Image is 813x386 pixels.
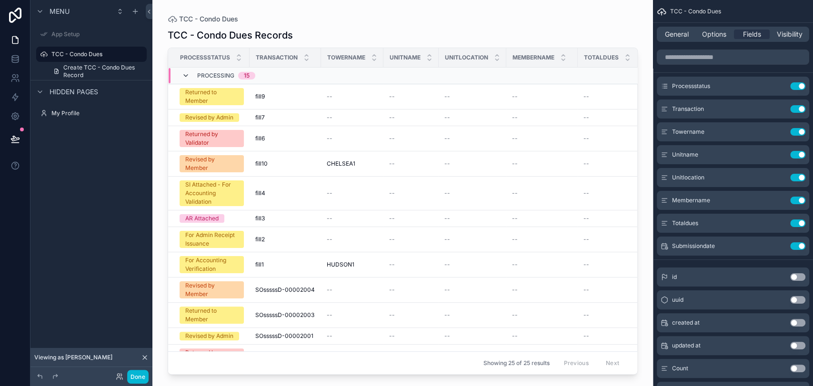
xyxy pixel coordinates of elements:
[255,332,313,340] span: SOsssssD-00002001
[584,54,619,61] span: Totaldues
[583,236,589,243] span: --
[389,332,395,340] span: --
[34,354,112,361] span: Viewing as [PERSON_NAME]
[672,174,704,181] span: Unitlocation
[444,189,450,197] span: --
[444,215,501,222] a: --
[672,296,683,304] span: uuid
[185,180,238,206] div: SI Attached - For Accounting Validation
[743,30,761,39] span: Fields
[185,130,238,147] div: Returned by Validator
[583,215,643,222] a: --
[51,109,145,117] label: My Profile
[327,261,354,268] span: HUDSON1
[255,160,315,168] a: fill10
[583,311,589,319] span: --
[256,54,298,61] span: Transaction
[444,114,501,121] a: --
[512,135,572,142] a: --
[483,359,549,367] span: Showing 25 of 25 results
[327,236,332,243] span: --
[389,160,433,168] a: --
[583,189,643,197] a: --
[185,113,233,122] div: Revised by Admin
[185,281,238,298] div: Revised by Member
[389,189,395,197] span: --
[512,261,572,268] a: --
[512,93,572,100] a: --
[327,93,332,100] span: --
[327,93,378,100] a: --
[48,64,147,79] a: Create TCC - Condo Dues Record
[51,50,141,58] label: TCC - Condo Dues
[512,215,572,222] a: --
[672,105,704,113] span: Transaction
[168,14,238,24] a: TCC - Condo Dues
[583,135,589,142] span: --
[512,332,572,340] a: --
[327,286,332,294] span: --
[180,214,244,223] a: AR Attached
[389,215,395,222] span: --
[327,189,378,197] a: --
[583,93,589,100] span: --
[512,286,572,294] a: --
[445,54,488,61] span: Unitlocation
[444,286,501,294] a: --
[255,236,265,243] span: fill2
[583,286,643,294] a: --
[444,160,501,168] a: --
[389,114,395,121] span: --
[665,30,689,39] span: General
[444,286,450,294] span: --
[255,332,315,340] a: SOsssssD-00002001
[180,231,244,248] a: For Admin Receipt Issuance
[327,286,378,294] a: --
[583,93,643,100] a: --
[583,332,643,340] a: --
[512,189,572,197] a: --
[444,160,450,168] span: --
[512,311,572,319] a: --
[512,160,572,168] a: --
[180,348,244,366] a: Returned by Validator
[327,114,378,121] a: --
[512,114,518,121] span: --
[512,261,518,268] span: --
[670,8,721,15] span: TCC - Condo Dues
[512,332,518,340] span: --
[327,311,378,319] a: --
[180,155,244,172] a: Revised by Member
[389,160,395,168] span: --
[255,311,314,319] span: SOsssssD-00002003
[389,215,433,222] a: --
[327,160,355,168] span: CHELSEA1
[179,14,238,24] span: TCC - Condo Dues
[672,197,710,204] span: Membername
[185,231,238,248] div: For Admin Receipt Issuance
[389,261,395,268] span: --
[444,332,450,340] span: --
[583,114,643,121] a: --
[444,311,501,319] a: --
[327,261,378,268] a: HUDSON1
[255,135,265,142] span: fill6
[583,114,589,121] span: --
[389,93,433,100] a: --
[255,93,265,100] span: fill9
[672,219,698,227] span: Totaldues
[180,332,244,340] a: Revised by Admin
[197,72,234,79] span: Processing
[255,261,315,268] a: fill1
[327,135,378,142] a: --
[672,365,688,372] span: Count
[389,311,395,319] span: --
[255,286,315,294] a: SOsssssD-00002004
[444,135,450,142] span: --
[672,82,710,90] span: Processstatus
[444,261,501,268] a: --
[444,114,450,121] span: --
[389,286,395,294] span: --
[512,286,518,294] span: --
